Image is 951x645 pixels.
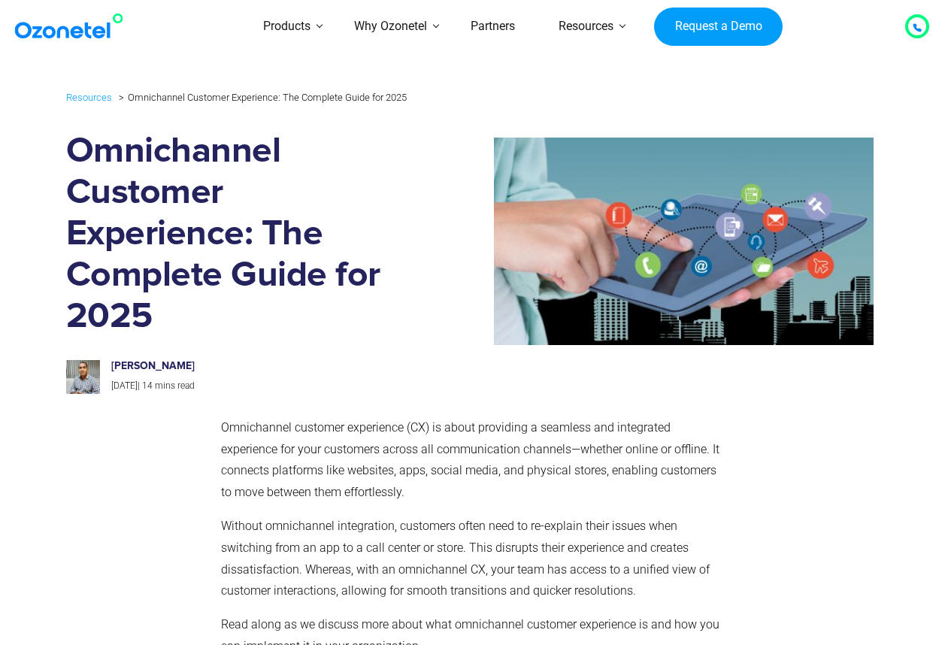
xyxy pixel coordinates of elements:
[111,360,392,373] h6: [PERSON_NAME]
[142,380,153,391] span: 14
[221,519,710,598] span: Without omnichannel integration, customers often need to re-explain their issues when switching f...
[111,378,392,395] p: |
[155,380,195,391] span: mins read
[654,8,783,47] a: Request a Demo
[111,380,138,391] span: [DATE]
[66,89,112,106] a: Resources
[115,88,407,107] li: Omnichannel Customer Experience: The Complete Guide for 2025
[221,420,719,499] span: Omnichannel customer experience (CX) is about providing a seamless and integrated experience for ...
[66,131,407,338] h1: Omnichannel Customer Experience: The Complete Guide for 2025
[66,360,100,394] img: prashanth-kancherla_avatar-200x200.jpeg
